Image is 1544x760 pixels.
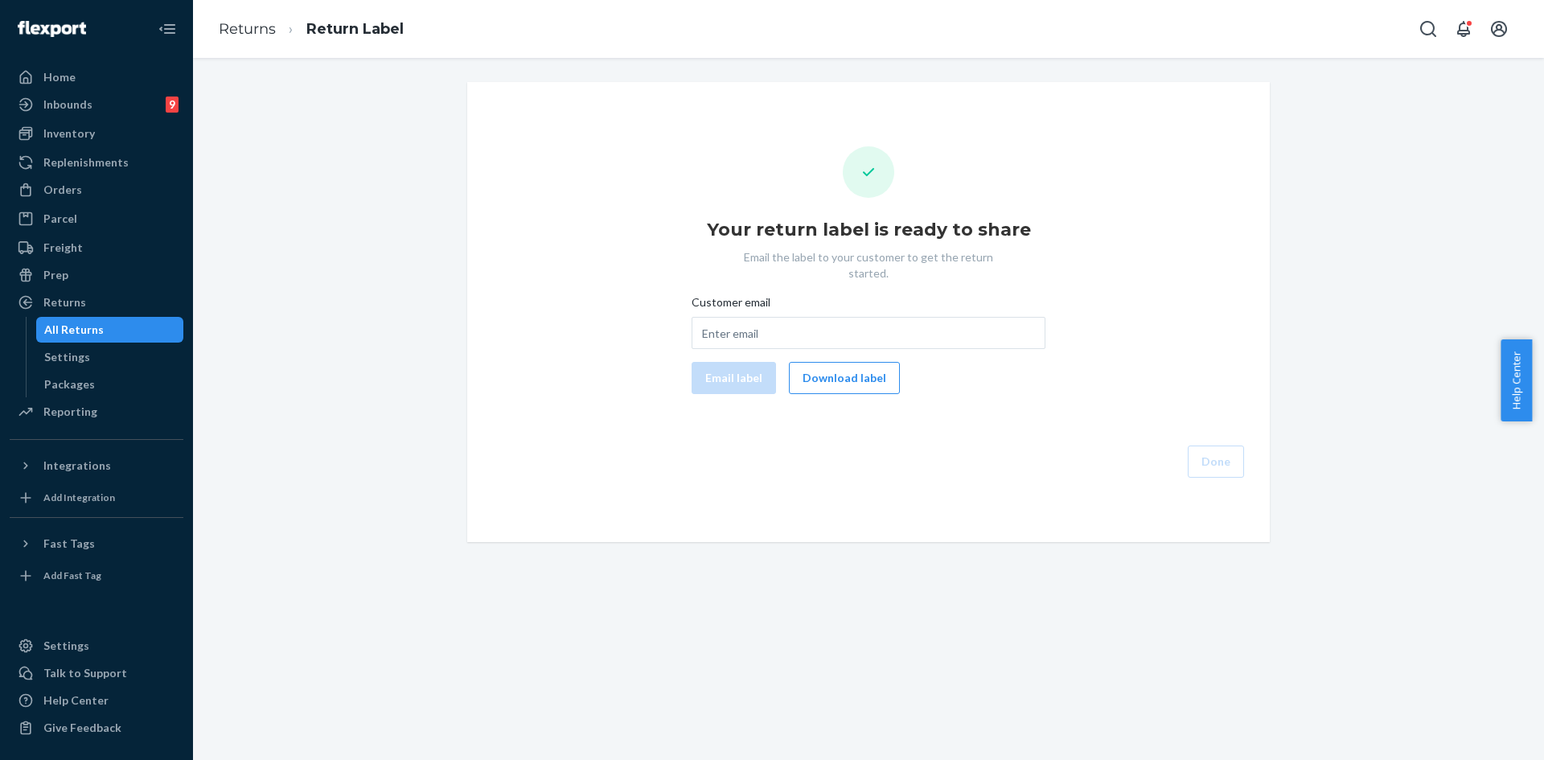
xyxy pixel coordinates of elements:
a: Orders [10,177,183,203]
a: Settings [10,633,183,659]
h1: Your return label is ready to share [707,217,1031,243]
a: Returns [219,20,276,38]
div: Settings [43,638,89,654]
button: Open Search Box [1412,13,1444,45]
button: Open account menu [1483,13,1515,45]
a: Inventory [10,121,183,146]
p: Email the label to your customer to get the return started. [728,249,1009,281]
div: Orders [43,182,82,198]
button: Integrations [10,453,183,479]
div: Add Integration [43,491,115,504]
div: Replenishments [43,154,129,170]
div: Settings [44,349,90,365]
div: Reporting [43,404,97,420]
button: Talk to Support [10,660,183,686]
button: Download label [789,362,900,394]
ol: breadcrumbs [206,6,417,53]
img: Flexport logo [18,21,86,37]
a: Reporting [10,399,183,425]
div: Returns [43,294,86,310]
a: Returns [10,290,183,315]
a: Inbounds9 [10,92,183,117]
div: All Returns [44,322,104,338]
div: Talk to Support [43,665,127,681]
div: Inventory [43,125,95,142]
button: Fast Tags [10,531,183,557]
a: All Returns [36,317,184,343]
input: Customer email [692,317,1045,349]
a: Packages [36,372,184,397]
div: Packages [44,376,95,392]
div: 9 [166,97,179,113]
a: Freight [10,235,183,261]
button: Email label [692,362,776,394]
div: Fast Tags [43,536,95,552]
div: Give Feedback [43,720,121,736]
a: Add Integration [10,485,183,511]
button: Close Navigation [151,13,183,45]
a: Settings [36,344,184,370]
button: Done [1188,446,1244,478]
a: Home [10,64,183,90]
a: Return Label [306,20,404,38]
div: Add Fast Tag [43,569,101,582]
span: Customer email [692,294,770,317]
div: Freight [43,240,83,256]
button: Help Center [1501,339,1532,421]
button: Open notifications [1447,13,1480,45]
a: Prep [10,262,183,288]
div: Help Center [43,692,109,709]
div: Inbounds [43,97,92,113]
div: Parcel [43,211,77,227]
a: Replenishments [10,150,183,175]
div: Home [43,69,76,85]
a: Help Center [10,688,183,713]
div: Integrations [43,458,111,474]
span: Support [32,11,90,26]
div: Prep [43,267,68,283]
a: Parcel [10,206,183,232]
button: Give Feedback [10,715,183,741]
a: Add Fast Tag [10,563,183,589]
